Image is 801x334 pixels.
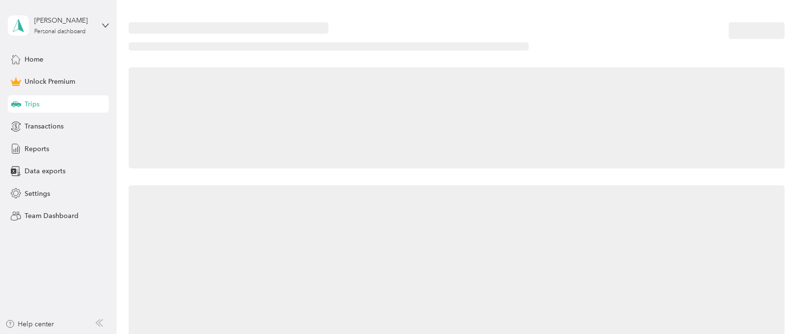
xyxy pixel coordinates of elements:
[747,280,801,334] iframe: Everlance-gr Chat Button Frame
[25,189,50,199] span: Settings
[25,54,43,64] span: Home
[34,29,86,35] div: Personal dashboard
[25,99,39,109] span: Trips
[25,77,75,87] span: Unlock Premium
[25,211,79,221] span: Team Dashboard
[34,15,94,26] div: [PERSON_NAME]
[25,121,64,131] span: Transactions
[25,144,49,154] span: Reports
[5,319,54,329] button: Help center
[25,166,66,176] span: Data exports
